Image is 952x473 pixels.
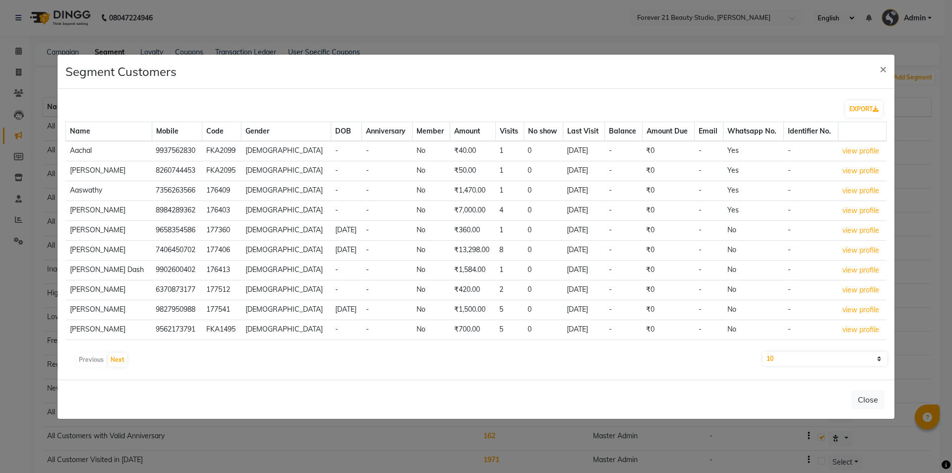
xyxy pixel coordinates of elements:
[695,300,723,320] td: -
[495,240,524,260] td: 8
[413,320,450,339] td: No
[66,240,152,260] td: [PERSON_NAME]
[362,260,413,280] td: -
[563,260,604,280] td: [DATE]
[642,320,694,339] td: ₹0
[202,201,241,220] td: 176403
[524,320,563,339] td: 0
[152,300,202,320] td: 9827950988
[202,122,241,141] th: Code
[495,122,524,141] th: Visits
[784,300,838,320] td: -
[450,220,496,240] td: ₹360.00
[695,220,723,240] td: -
[362,122,413,141] th: Anniversary
[362,181,413,201] td: -
[524,201,563,220] td: 0
[842,165,880,177] button: view profile
[723,220,784,240] td: No
[723,141,784,161] td: Yes
[331,220,362,240] td: [DATE]
[66,122,152,141] th: Name
[331,260,362,280] td: -
[524,141,563,161] td: 0
[413,161,450,181] td: No
[413,260,450,280] td: No
[784,280,838,300] td: -
[695,320,723,339] td: -
[202,220,241,240] td: 177360
[495,201,524,220] td: 4
[331,141,362,161] td: -
[563,181,604,201] td: [DATE]
[413,280,450,300] td: No
[784,122,838,141] th: Identifier No.
[845,101,883,118] button: EXPORT
[524,260,563,280] td: 0
[241,240,331,260] td: [DEMOGRAPHIC_DATA]
[152,122,202,141] th: Mobile
[241,181,331,201] td: [DEMOGRAPHIC_DATA]
[362,240,413,260] td: -
[605,260,643,280] td: -
[524,240,563,260] td: 0
[413,141,450,161] td: No
[605,320,643,339] td: -
[524,280,563,300] td: 0
[723,240,784,260] td: No
[524,220,563,240] td: 0
[784,260,838,280] td: -
[563,240,604,260] td: [DATE]
[784,240,838,260] td: -
[723,161,784,181] td: Yes
[842,145,880,157] button: view profile
[331,181,362,201] td: -
[642,300,694,320] td: ₹0
[784,141,838,161] td: -
[784,181,838,201] td: -
[605,300,643,320] td: -
[784,220,838,240] td: -
[605,280,643,300] td: -
[605,141,643,161] td: -
[331,300,362,320] td: [DATE]
[563,161,604,181] td: [DATE]
[842,265,880,276] button: view profile
[842,245,880,256] button: view profile
[723,320,784,339] td: No
[450,280,496,300] td: ₹420.00
[695,161,723,181] td: -
[495,300,524,320] td: 5
[450,240,496,260] td: ₹13,298.00
[413,201,450,220] td: No
[241,122,331,141] th: Gender
[413,181,450,201] td: No
[495,161,524,181] td: 1
[563,141,604,161] td: [DATE]
[842,284,880,296] button: view profile
[202,280,241,300] td: 177512
[66,181,152,201] td: Aaswathy
[450,141,496,161] td: ₹40.00
[413,300,450,320] td: No
[362,220,413,240] td: -
[202,320,241,339] td: FKA1495
[241,260,331,280] td: [DEMOGRAPHIC_DATA]
[495,181,524,201] td: 1
[152,201,202,220] td: 8984289362
[524,161,563,181] td: 0
[241,141,331,161] td: [DEMOGRAPHIC_DATA]
[362,300,413,320] td: -
[495,280,524,300] td: 2
[605,122,643,141] th: Balance
[563,280,604,300] td: [DATE]
[495,141,524,161] td: 1
[842,225,880,236] button: view profile
[450,201,496,220] td: ₹7,000.00
[695,122,723,141] th: Email
[66,201,152,220] td: [PERSON_NAME]
[605,220,643,240] td: -
[413,220,450,240] td: No
[331,161,362,181] td: -
[784,201,838,220] td: -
